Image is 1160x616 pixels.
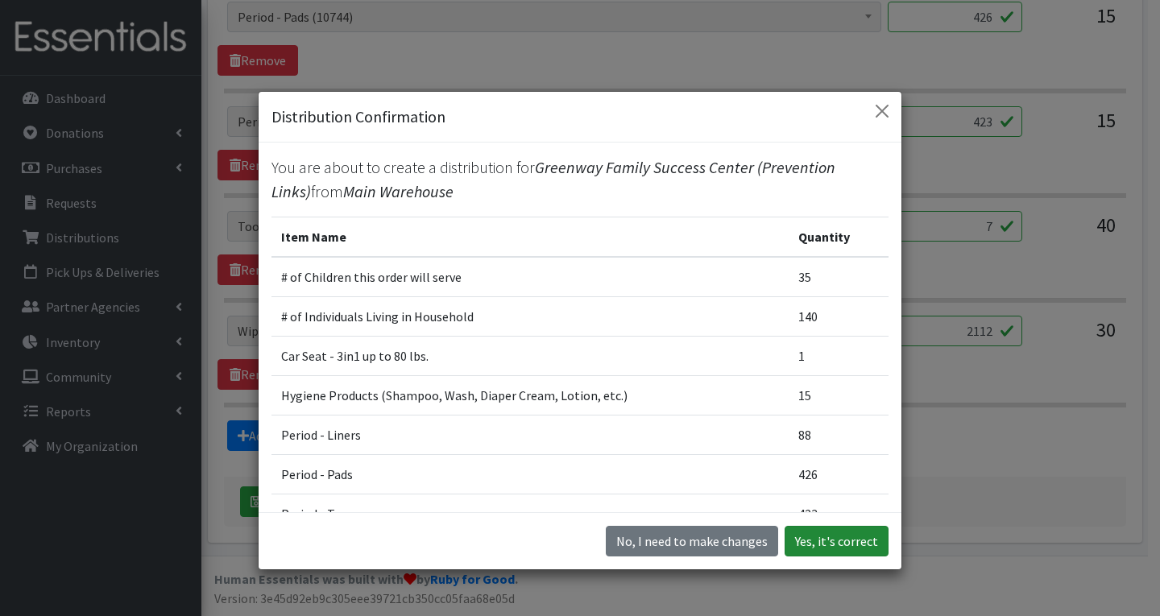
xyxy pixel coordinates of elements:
button: Close [869,98,895,124]
td: 140 [789,297,889,337]
td: Hygiene Products (Shampoo, Wash, Diaper Cream, Lotion, etc.) [271,376,789,415]
td: 1 [789,337,889,376]
p: You are about to create a distribution for from [271,155,889,204]
h5: Distribution Confirmation [271,105,445,129]
button: No I need to make changes [606,526,778,556]
th: Quantity [789,217,889,258]
button: Yes, it's correct [785,526,889,556]
td: 423 [789,494,889,534]
td: Period - Liners [271,415,789,455]
td: # of Individuals Living in Household [271,297,789,337]
span: Greenway Family Success Center (Prevention Links) [271,157,835,201]
td: 426 [789,455,889,494]
td: Period - Pads [271,455,789,494]
td: 88 [789,415,889,455]
td: 35 [789,257,889,297]
td: Period - Tampons [271,494,789,534]
th: Item Name [271,217,789,258]
td: # of Children this order will serve [271,257,789,297]
td: Car Seat - 3in1 up to 80 lbs. [271,337,789,376]
span: Main Warehouse [343,181,454,201]
td: 15 [789,376,889,415]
